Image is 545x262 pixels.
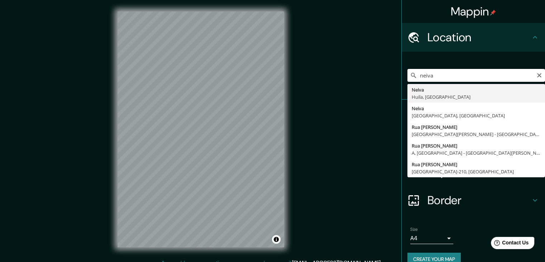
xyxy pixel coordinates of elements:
[451,4,496,19] h4: Mappin
[407,69,545,82] input: Pick your city or area
[427,164,531,179] h4: Layout
[427,30,531,45] h4: Location
[536,71,542,78] button: Clear
[490,10,496,15] img: pin-icon.png
[412,149,541,156] div: A, [GEOGRAPHIC_DATA] - [GEOGRAPHIC_DATA][PERSON_NAME], 79907-448, [GEOGRAPHIC_DATA]
[412,112,541,119] div: [GEOGRAPHIC_DATA], [GEOGRAPHIC_DATA]
[412,123,541,131] div: Rua [PERSON_NAME]
[410,226,418,233] label: Size
[481,234,537,254] iframe: Help widget launcher
[272,235,281,244] button: Toggle attribution
[412,131,541,138] div: [GEOGRAPHIC_DATA][PERSON_NAME] - [GEOGRAPHIC_DATA], 65033-170, [GEOGRAPHIC_DATA]
[412,168,541,175] div: [GEOGRAPHIC_DATA]-210, [GEOGRAPHIC_DATA]
[402,157,545,186] div: Layout
[402,186,545,215] div: Border
[402,23,545,52] div: Location
[402,128,545,157] div: Style
[412,93,541,100] div: Huila, [GEOGRAPHIC_DATA]
[412,142,541,149] div: Rua [PERSON_NAME]
[427,193,531,207] h4: Border
[402,100,545,128] div: Pins
[118,11,284,247] canvas: Map
[412,105,541,112] div: Neiva
[412,86,541,93] div: Neiva
[412,161,541,168] div: Rua [PERSON_NAME]
[410,233,453,244] div: A4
